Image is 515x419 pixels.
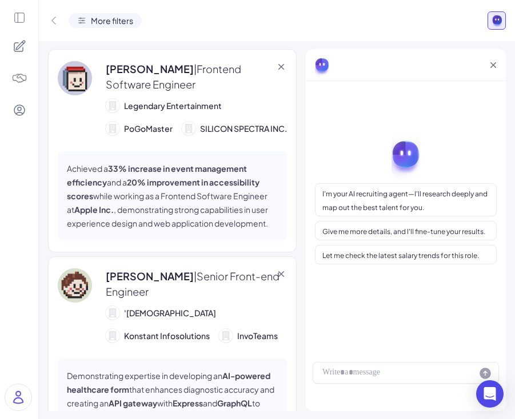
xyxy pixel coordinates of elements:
span: Give me more details, and I'll fine-tune your results. [322,227,485,236]
img: 4blF7nbYMBMHBwcHBwcHBwcHBwcHBwcHB4es+Bd0DLy0SdzEZwAAAABJRU5ErkJggg== [11,70,27,86]
span: I'm your AI recruiting agent—I'll research deeply and map out the best talent for you. [322,190,488,212]
strong: Express [173,398,203,408]
span: Legendary Entertainment [124,100,222,112]
span: More filters [91,15,133,27]
span: Konstant Infosolutions [124,330,210,342]
p: Achieved a and a while working as a Frontend Software Engineer at , demonstrating strong capabili... [67,162,278,230]
span: [PERSON_NAME] [106,268,282,299]
img: Chengzhong Wei [58,61,92,95]
strong: API gateway [109,398,157,408]
strong: GraphQL [217,398,252,408]
strong: Apple Inc. [74,204,114,215]
strong: 33% increase in event management efficiency [67,163,247,187]
img: Michael Lovejoy [58,268,92,303]
div: Open Intercom Messenger [476,380,504,408]
img: user_logo.png [5,384,31,410]
span: Let me check the latest salary trends for this role. [322,251,479,260]
span: PoGoMaster [124,123,173,135]
span: [PERSON_NAME] [106,61,282,92]
span: '[DEMOGRAPHIC_DATA] [124,307,216,319]
span: InvoTeams [237,330,278,342]
span: SILICON SPECTRA INC. [200,123,287,135]
strong: 20% improvement in accessibility scores [67,177,260,201]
